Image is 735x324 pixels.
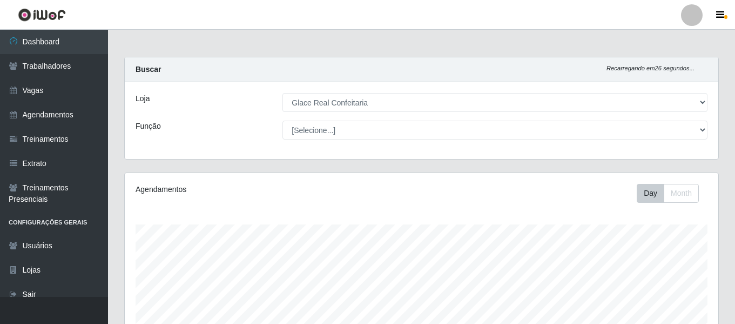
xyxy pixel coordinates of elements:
[637,184,707,203] div: Toolbar with button groups
[637,184,699,203] div: First group
[136,184,365,195] div: Agendamentos
[136,65,161,74] strong: Buscar
[664,184,699,203] button: Month
[606,65,694,71] i: Recarregando em 26 segundos...
[136,121,161,132] label: Função
[136,93,150,104] label: Loja
[18,8,66,22] img: CoreUI Logo
[637,184,664,203] button: Day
